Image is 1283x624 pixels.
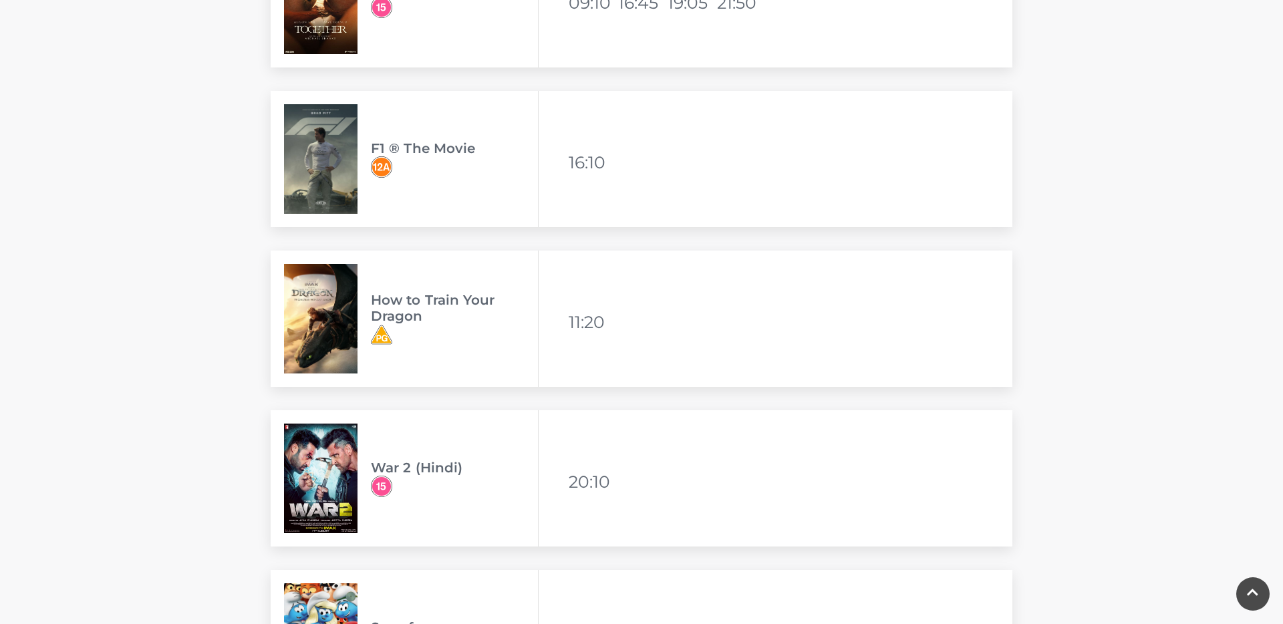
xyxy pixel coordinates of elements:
[371,140,538,156] h3: F1 ® The Movie
[569,466,615,498] li: 20:10
[569,146,615,178] li: 16:10
[371,460,538,476] h3: War 2 (Hindi)
[371,292,538,324] h3: How to Train Your Dragon
[569,306,615,338] li: 11:20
